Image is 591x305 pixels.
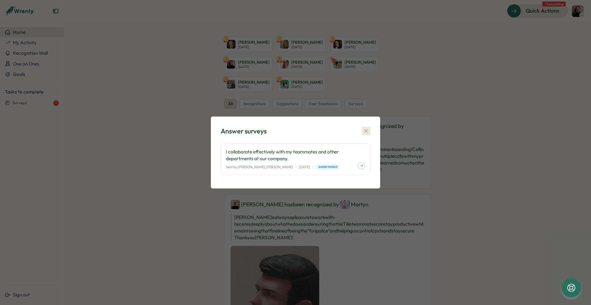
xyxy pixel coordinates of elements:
span: Anonymous [318,165,337,169]
p: | [312,164,313,170]
p: I collaborate effectively with my teammates and other departments at our company. [226,149,365,162]
div: Answer surveys [221,126,267,136]
p: | [295,164,296,170]
a: I collaborate effectively with my teammates and other departments at our company.Sent by:[PERSON_... [221,143,370,175]
p: Sent by: [PERSON_NAME].[PERSON_NAME] [226,164,293,170]
p: [DATE] [299,164,310,170]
